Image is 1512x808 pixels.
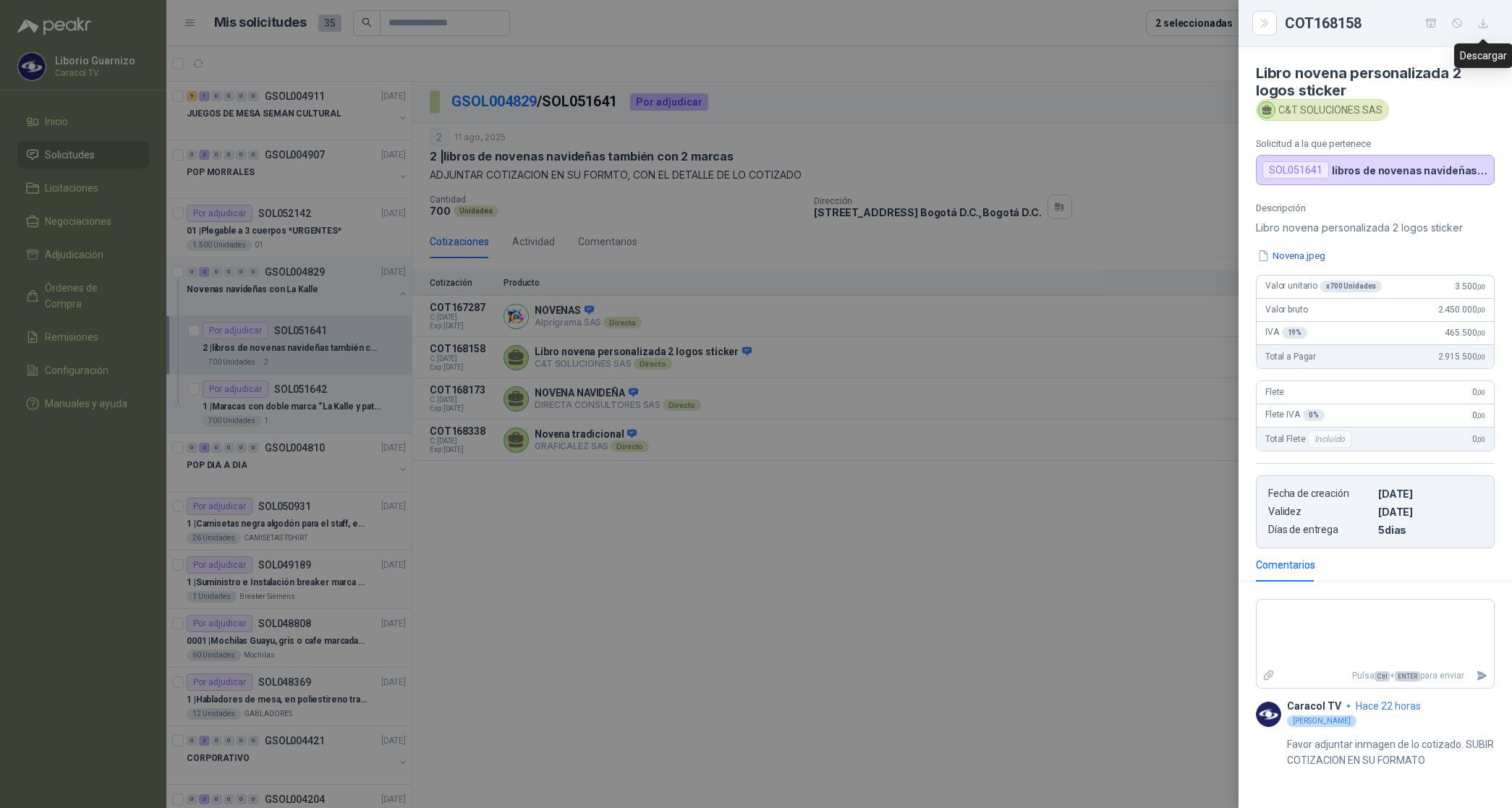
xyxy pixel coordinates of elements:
[1477,283,1485,291] span: ,00
[1268,506,1372,518] p: Validez
[1472,410,1485,420] span: 0
[1378,488,1482,500] p: [DATE]
[1256,702,1281,727] img: Company Logo
[1256,138,1495,149] p: Solicitud a la que pertenece
[1287,736,1495,768] p: Favor adjuntar inmagen de lo cotizado. SUBIR COTIZACION EN SU FORMATO
[1287,700,1341,712] p: Caracol TV
[1470,663,1494,689] button: Enviar
[1477,412,1485,420] span: ,00
[1256,14,1273,32] button: Close
[1265,281,1382,292] span: Valor unitario
[1265,409,1325,421] span: Flete IVA
[1438,305,1485,315] span: 2.450.000
[1477,306,1485,314] span: ,00
[1256,219,1495,237] p: Libro novena personalizada 2 logos sticker
[1285,12,1495,35] div: COT168158
[1265,430,1354,448] span: Total Flete
[1477,435,1485,443] span: ,00
[1303,409,1325,421] div: 0 %
[1281,663,1471,689] p: Pulsa + para enviar
[1445,328,1485,338] span: 465.500
[1438,352,1485,362] span: 2.915.500
[1268,488,1372,500] p: Fecha de creación
[1472,387,1485,397] span: 0
[1395,671,1420,681] span: ENTER
[1332,164,1488,177] p: libros de novenas navideñas también con 2 marcas
[1256,557,1315,573] div: Comentarios
[1265,387,1284,397] span: Flete
[1477,388,1485,396] span: ,00
[1256,64,1495,99] h4: Libro novena personalizada 2 logos sticker
[1477,353,1485,361] span: ,00
[1262,161,1329,179] div: SOL051641
[1256,203,1495,213] p: Descripción
[1282,327,1308,339] div: 19 %
[1287,715,1356,727] div: [PERSON_NAME]
[1472,434,1485,444] span: 0
[1356,700,1421,712] span: hace 22 horas
[1320,281,1382,292] div: x 700 Unidades
[1265,352,1316,362] span: Total a Pagar
[1455,281,1485,292] span: 3.500
[1265,327,1307,339] span: IVA
[1268,524,1372,536] p: Días de entrega
[1378,524,1482,536] p: 5 dias
[1256,248,1327,263] button: Novena.jpeg
[1308,430,1351,448] div: Incluido
[1256,99,1389,121] div: C&T SOLUCIONES SAS
[1477,329,1485,337] span: ,00
[1375,671,1390,681] span: Ctrl
[1265,305,1307,315] span: Valor bruto
[1378,506,1482,518] p: [DATE]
